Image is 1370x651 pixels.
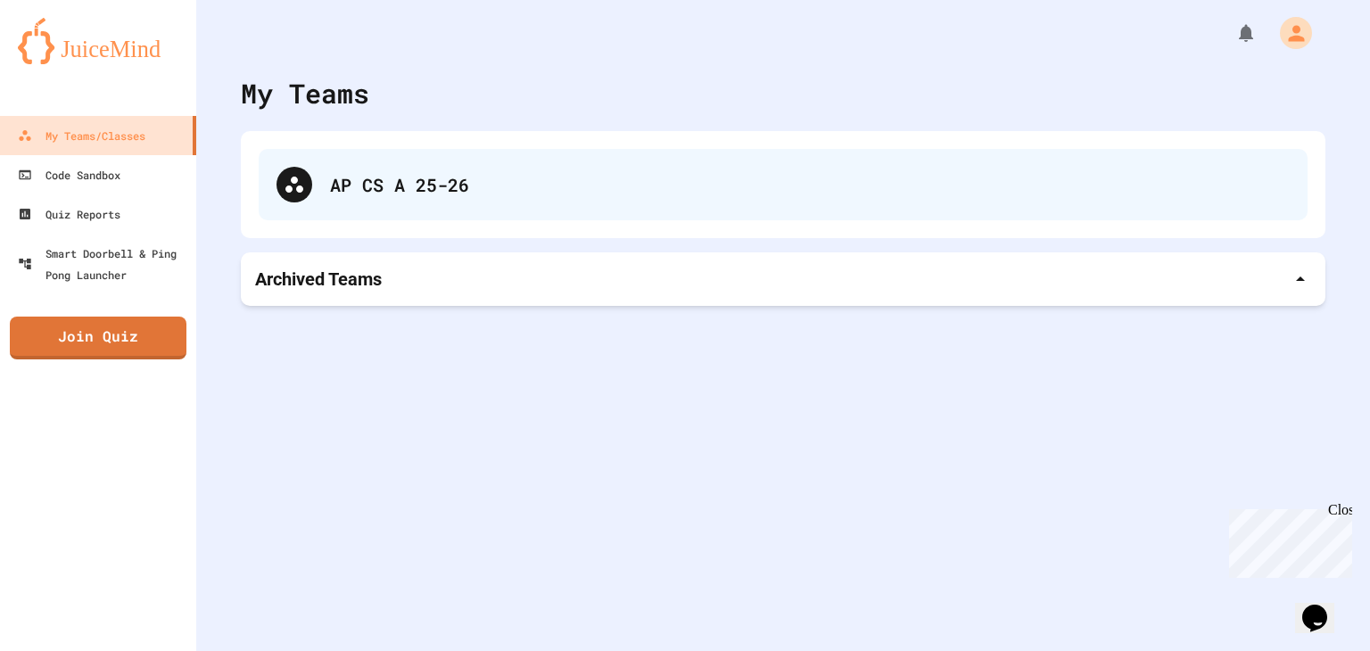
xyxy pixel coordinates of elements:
[1261,12,1316,54] div: My Account
[1222,502,1352,578] iframe: chat widget
[7,7,123,113] div: Chat with us now!Close
[241,73,369,113] div: My Teams
[10,317,186,359] a: Join Quiz
[18,125,145,146] div: My Teams/Classes
[18,243,189,285] div: Smart Doorbell & Ping Pong Launcher
[1202,18,1261,48] div: My Notifications
[259,149,1308,220] div: AP CS A 25-26
[1295,580,1352,633] iframe: chat widget
[255,267,382,292] p: Archived Teams
[18,164,120,185] div: Code Sandbox
[18,18,178,64] img: logo-orange.svg
[18,203,120,225] div: Quiz Reports
[330,171,1290,198] div: AP CS A 25-26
